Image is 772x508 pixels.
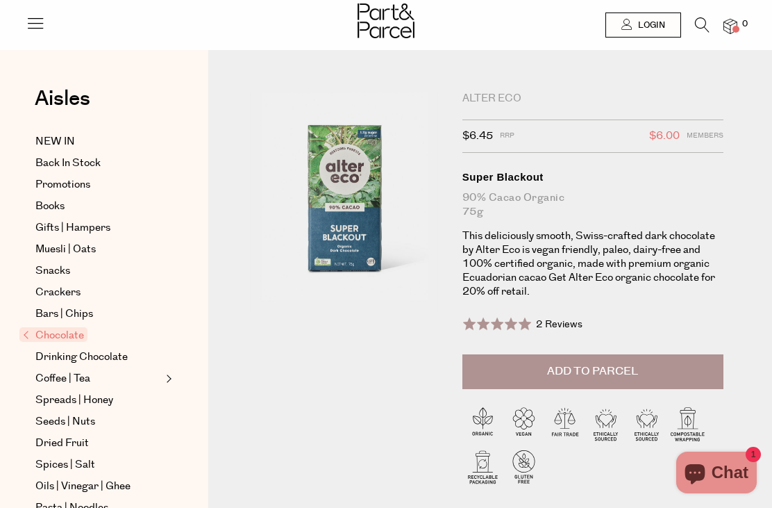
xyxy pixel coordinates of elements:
[35,263,162,279] a: Snacks
[462,229,723,299] p: This deliciously smooth, Swiss-crafted dark chocolate by Alter Eco is vegan friendly, paleo, dair...
[35,284,81,301] span: Crackers
[672,452,761,497] inbox-online-store-chat: Shopify online store chat
[35,306,162,322] a: Bars | Chips
[723,19,737,33] a: 0
[35,155,101,172] span: Back In Stock
[605,13,681,38] a: Login
[739,18,751,31] span: 0
[462,170,723,184] div: Super Blackout
[35,241,162,258] a: Muesli | Oats
[35,349,128,366] span: Drinking Chocolate
[250,92,438,314] img: Super Blackout
[35,198,65,215] span: Books
[35,478,162,495] a: Oils | Vinegar | Ghee
[35,83,90,114] span: Aisles
[35,220,110,236] span: Gifts | Hampers
[544,403,585,444] img: P_P-ICONS-Live_Bec_V11_Fair_Trade.svg
[35,435,162,452] a: Dried Fruit
[462,403,503,444] img: P_P-ICONS-Live_Bec_V11_Organic.svg
[462,354,723,389] button: Add to Parcel
[35,349,162,366] a: Drinking Chocolate
[35,220,162,236] a: Gifts | Hampers
[35,370,90,387] span: Coffee | Tea
[626,403,667,444] img: P_P-ICONS-Live_Bec_V11_Ethically_Sourced.svg
[35,392,113,409] span: Spreads | Honey
[35,370,162,387] a: Coffee | Tea
[462,191,723,219] div: 90% Cacao Organic 75g
[35,177,90,193] span: Promotions
[500,127,514,145] span: RRP
[35,435,89,452] span: Dried Fruit
[547,363,638,379] span: Add to Parcel
[35,478,131,495] span: Oils | Vinegar | Ghee
[35,133,75,150] span: NEW IN
[35,413,95,430] span: Seeds | Nuts
[585,403,626,444] img: P_P-ICONS-Live_Bec_V11_Ethically_Sourced.svg
[162,370,172,387] button: Expand/Collapse Coffee | Tea
[503,446,544,487] img: P_P-ICONS-Live_Bec_V11_Gluten_Free.svg
[35,155,162,172] a: Back In Stock
[35,413,162,430] a: Seeds | Nuts
[35,392,162,409] a: Spreads | Honey
[358,3,414,38] img: Part&Parcel
[35,457,95,473] span: Spices | Salt
[35,284,162,301] a: Crackers
[667,403,708,444] img: P_P-ICONS-Live_Bec_V11_Compostable_Wrapping.svg
[23,327,162,344] a: Chocolate
[503,403,544,444] img: P_P-ICONS-Live_Bec_V11_Vegan.svg
[462,446,503,487] img: P_P-ICONS-Live_Bec_V11_Recyclable_Packaging.svg
[687,127,723,145] span: Members
[35,177,162,193] a: Promotions
[536,318,582,331] span: 2 Reviews
[35,198,162,215] a: Books
[35,133,162,150] a: NEW IN
[635,19,665,31] span: Login
[35,241,96,258] span: Muesli | Oats
[649,127,680,145] span: $6.00
[35,306,93,322] span: Bars | Chips
[35,263,70,279] span: Snacks
[19,327,87,342] span: Chocolate
[35,88,90,123] a: Aisles
[35,457,162,473] a: Spices | Salt
[462,127,493,145] span: $6.45
[462,92,723,106] div: Alter Eco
